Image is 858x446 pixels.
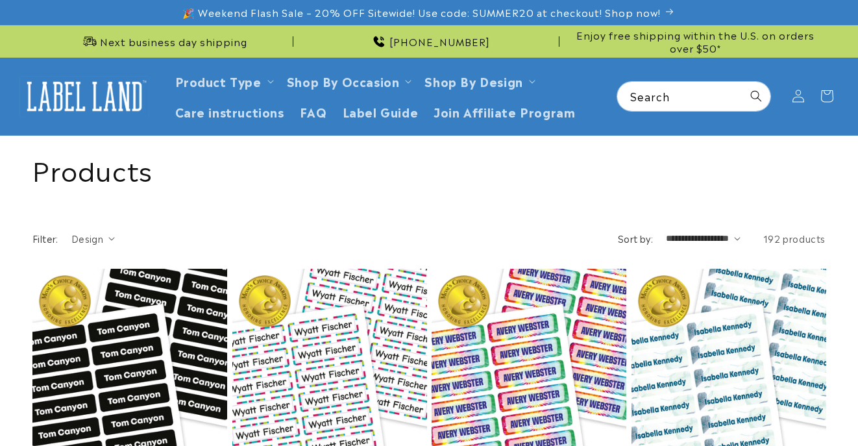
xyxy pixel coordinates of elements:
span: Shop By Occasion [287,73,400,88]
summary: Product Type [167,66,279,96]
summary: Shop By Occasion [279,66,417,96]
button: Search [742,82,770,110]
a: Care instructions [167,96,292,127]
a: Shop By Design [424,72,522,90]
span: Next business day shipping [100,35,247,48]
div: Announcement [565,25,826,57]
a: Join Affiliate Program [426,96,583,127]
iframe: Gorgias Floating Chat [585,385,845,433]
span: Design [71,232,103,245]
label: Sort by: [618,232,653,245]
h2: Filter: [32,232,58,245]
span: Care instructions [175,104,284,119]
a: FAQ [292,96,335,127]
a: Product Type [175,72,262,90]
h1: Products [32,152,826,186]
span: Join Affiliate Program [434,104,575,119]
div: Announcement [32,25,293,57]
a: Label Land [15,71,154,121]
span: 🎉 Weekend Flash Sale – 20% OFF Sitewide! Use code: SUMMER20 at checkout! Shop now! [182,6,661,19]
span: [PHONE_NUMBER] [389,35,490,48]
span: FAQ [300,104,327,119]
img: Label Land [19,76,149,116]
span: Label Guide [343,104,419,119]
summary: Shop By Design [417,66,540,96]
span: Enjoy free shipping within the U.S. on orders over $50* [565,29,826,54]
div: Announcement [299,25,559,57]
summary: Design (0 selected) [71,232,115,245]
span: 192 products [763,232,826,245]
a: Label Guide [335,96,426,127]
